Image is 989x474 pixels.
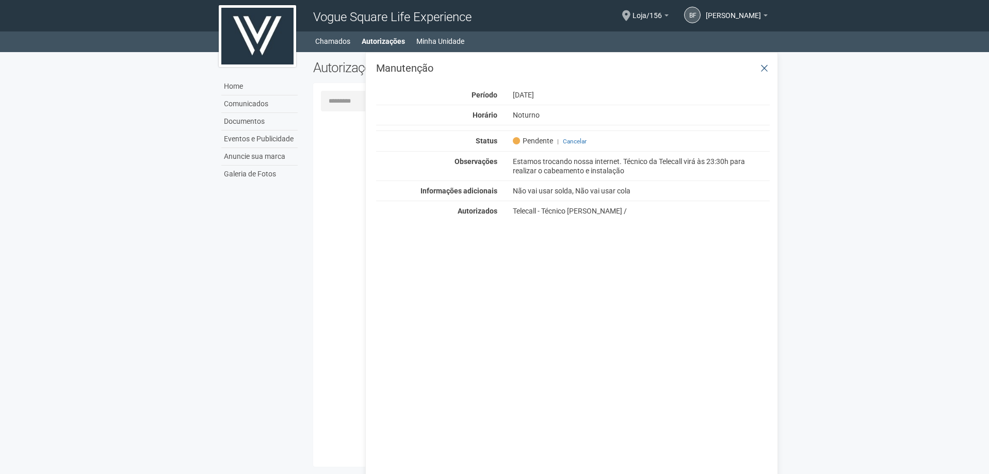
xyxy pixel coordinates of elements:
[420,187,497,195] strong: Informações adicionais
[472,91,497,99] strong: Período
[219,5,296,67] img: logo.jpg
[563,138,587,145] a: Cancelar
[505,90,778,100] div: [DATE]
[706,13,768,21] a: [PERSON_NAME]
[505,186,778,195] div: Não vai usar solda, Não vai usar cola
[313,60,534,75] h2: Autorizações
[362,34,405,48] a: Autorizações
[221,113,298,130] a: Documentos
[221,130,298,148] a: Eventos e Publicidade
[684,7,701,23] a: BF
[221,166,298,183] a: Galeria de Fotos
[505,110,778,120] div: Noturno
[706,2,761,20] span: Bianca Fragoso Kraemer Moraes da Silva
[455,157,497,166] strong: Observações
[458,207,497,215] strong: Autorizados
[513,206,770,216] div: Telecall - Técnico [PERSON_NAME] /
[513,136,553,145] span: Pendente
[557,138,559,145] span: |
[376,63,770,73] h3: Manutenção
[473,111,497,119] strong: Horário
[416,34,464,48] a: Minha Unidade
[221,148,298,166] a: Anuncie sua marca
[315,34,350,48] a: Chamados
[505,157,778,175] div: Estamos trocando nossa internet. Técnico da Telecall virá às 23:30h para realizar o cabeamento e ...
[221,78,298,95] a: Home
[221,95,298,113] a: Comunicados
[633,13,669,21] a: Loja/156
[476,137,497,145] strong: Status
[633,2,662,20] span: Loja/156
[313,10,472,24] span: Vogue Square Life Experience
